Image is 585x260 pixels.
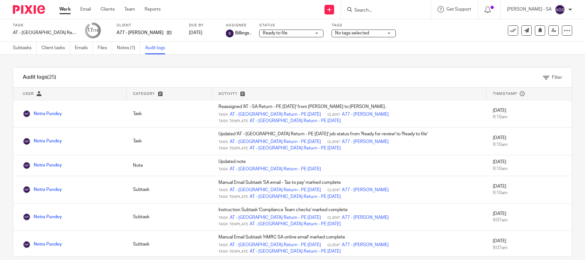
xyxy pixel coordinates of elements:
[13,42,37,54] a: Subtasks
[493,92,517,95] span: Timestamp
[327,112,340,117] span: Client
[145,6,161,13] a: Reports
[230,166,321,172] a: AT - [GEOGRAPHIC_DATA] Return - PE [DATE]
[98,42,112,54] a: Files
[493,141,565,148] div: 9:10am
[23,187,62,192] a: Netra Pandey
[127,155,212,176] td: Note
[354,8,412,13] input: Search
[342,214,389,221] a: A77 - [PERSON_NAME]
[226,30,234,37] img: Billings .
[230,139,321,145] a: AT - [GEOGRAPHIC_DATA] Return - PE [DATE]
[552,75,562,80] span: Filter
[535,25,545,36] button: Snooze task
[41,42,70,54] a: Client tasks
[259,23,324,28] label: Status
[127,231,212,258] td: Subtask
[548,25,559,36] a: Reassign task
[167,30,172,35] i: Open client page
[212,203,487,231] td: Instruction Subtask 'Compliance Team checks' marked complete
[93,29,99,32] small: /19
[486,155,572,176] td: [DATE]
[212,128,487,155] td: Updated 'AT - [GEOGRAPHIC_DATA] Return - PE [DATE]' job status from 'Ready for review' to 'Ready ...
[127,128,212,155] td: Task
[145,42,170,54] a: Audit logs
[486,100,572,128] td: [DATE]
[218,139,228,145] span: Task
[218,119,248,124] span: Task Template
[493,245,565,251] div: 9:07am
[13,30,77,36] div: AT - [GEOGRAPHIC_DATA] Return - PE [DATE]
[127,203,212,231] td: Subtask
[218,188,228,193] span: Task
[124,6,135,13] a: Team
[212,231,487,258] td: Manual Email Subtask 'HMRC SA online email' marked complete
[342,187,389,193] a: A77 - [PERSON_NAME]
[335,31,369,35] span: No tags selected
[218,249,248,254] span: Task Template
[23,163,62,167] a: Netra Pandey
[212,100,487,128] td: Reassigned 'AT - SA Return - PE [DATE]' from [PERSON_NAME] to [PERSON_NAME] .
[263,31,288,35] span: Ready to file
[218,167,228,172] span: Task
[250,248,341,255] a: AT - [GEOGRAPHIC_DATA] Return - PE [DATE]
[332,23,396,28] label: Tags
[23,215,62,219] a: Netra Pandey
[342,139,389,145] a: A77 - [PERSON_NAME]
[23,112,62,116] a: Netra Pandey
[117,30,164,36] span: A77 - RONITA AWOONOR-GORDON
[486,203,572,231] td: [DATE]
[23,110,31,118] img: Netra Pandey
[189,23,218,28] label: Due by
[127,100,212,128] td: Task
[212,176,487,203] td: Manual Email Subtask 'SA email - Tax to pay' marked complete
[230,111,321,118] a: AT - [GEOGRAPHIC_DATA] Return - PE [DATE]
[23,138,31,145] img: Netra Pandey
[23,213,31,221] img: Netra Pandey
[486,176,572,203] td: [DATE]
[507,6,552,13] p: [PERSON_NAME] - SA
[80,6,91,13] a: Email
[226,23,251,28] label: Assignee
[250,118,341,124] a: AT - [GEOGRAPHIC_DATA] Return - PE [DATE]
[493,114,565,120] div: 9:10am
[117,23,181,28] label: Client
[23,139,62,143] a: Netra Pandey
[75,42,93,54] a: Emails
[521,25,532,36] a: Send new email to A77 - RONITA AWOONOR-GORDON
[235,30,251,36] span: Billings .
[117,42,140,54] a: Notes (1)
[327,243,340,248] span: Client
[218,243,228,248] span: Task
[23,92,34,95] span: User
[218,146,248,151] span: Task Template
[230,214,321,221] a: AT - [GEOGRAPHIC_DATA] Return - PE [DATE]
[23,241,31,248] img: Netra Pandey
[127,176,212,203] td: Subtask
[493,190,565,196] div: 9:10am
[327,139,340,145] span: Client
[218,194,248,200] span: Task Template
[117,30,164,36] p: A77 - [PERSON_NAME]
[133,92,155,95] span: Category
[250,145,341,151] a: AT - [GEOGRAPHIC_DATA] Return - PE [DATE]
[230,187,321,193] a: AT - [GEOGRAPHIC_DATA] Return - PE [DATE]
[486,231,572,258] td: [DATE]
[230,242,321,248] a: AT - [GEOGRAPHIC_DATA] Return - PE [DATE]
[212,155,487,176] td: Updated note
[13,23,77,28] label: Task
[342,242,389,248] a: A77 - [PERSON_NAME]
[250,193,341,200] a: AT - [GEOGRAPHIC_DATA] Return - PE [DATE]
[13,5,45,14] img: Pixie
[23,242,62,247] a: Netra Pandey
[101,6,115,13] a: Clients
[218,222,248,227] span: Task Template
[218,112,228,117] span: Task
[342,111,389,118] a: A77 - [PERSON_NAME]
[218,215,228,220] span: Task
[327,188,340,193] span: Client
[218,92,237,95] span: Activity
[250,221,341,227] a: AT - [GEOGRAPHIC_DATA] Return - PE [DATE]
[327,215,340,220] span: Client
[23,162,31,169] img: Netra Pandey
